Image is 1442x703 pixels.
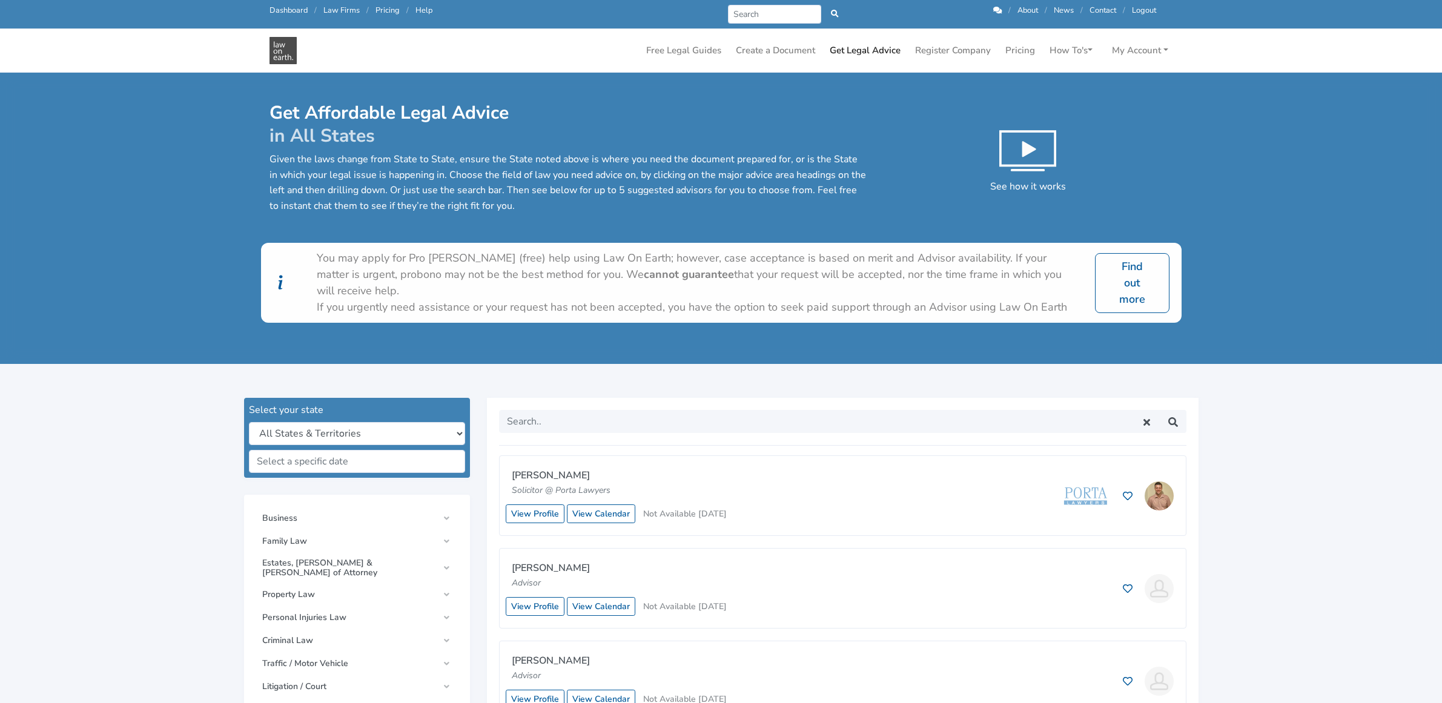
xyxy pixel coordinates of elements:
span: in All States [270,124,375,148]
a: Litigation / Court [256,676,458,698]
a: Get Legal Advice [825,39,905,62]
img: Amanda Gleeson [1145,574,1174,603]
img: Bailey Eustace [1145,481,1174,510]
span: Criminal Law [262,636,438,645]
span: / [1045,5,1047,16]
button: See how it works [976,108,1080,208]
input: Select a specific date [249,450,465,473]
a: News [1054,5,1074,16]
p: [PERSON_NAME] [512,561,724,576]
span: / [406,5,409,16]
p: Given the laws change from State to State, ensure the State noted above is where you need the doc... [270,152,866,214]
button: Not Available [DATE] [638,597,732,616]
a: Criminal Law [256,630,458,652]
p: Advisor [512,669,724,682]
p: [PERSON_NAME] [512,468,724,484]
a: Contact [1090,5,1116,16]
a: View Calendar [567,597,635,616]
span: Traffic / Motor Vehicle [262,659,438,668]
span: / [366,5,369,16]
a: Property Law [256,584,458,606]
a: Create a Document [731,39,820,62]
img: Niti Prakash [1145,667,1174,696]
a: Find out more [1095,253,1169,313]
a: Estates, [PERSON_NAME] & [PERSON_NAME] of Attorney [256,553,458,583]
span: / [1080,5,1083,16]
span: Business [262,513,438,523]
a: View Profile [506,504,564,523]
a: Dashboard [270,5,308,16]
div: You may apply for Pro [PERSON_NAME] (free) help using Law On Earth; however, case acceptance is b... [317,250,1081,299]
span: / [1008,5,1011,16]
a: View Calendar [567,504,635,523]
a: Help [415,5,432,16]
a: About [1017,5,1038,16]
input: Search [728,5,822,24]
div: Select your state [249,403,465,417]
a: Logout [1132,5,1156,16]
p: [PERSON_NAME] [512,653,724,669]
a: Traffic / Motor Vehicle [256,653,458,675]
a: Pricing [1000,39,1040,62]
b: cannot guarantee [644,267,734,282]
img: Get Legal Advice in [270,37,297,64]
a: Law Firms [323,5,360,16]
span: / [314,5,317,16]
span: Estates, [PERSON_NAME] & [PERSON_NAME] of Attorney [262,558,438,578]
input: Search.. [499,410,1134,433]
a: Family Law [256,530,458,552]
div: If you urgently need assistance or your request has not been accepted, you have the option to see... [317,299,1081,315]
a: Business [256,507,458,529]
a: My Account [1107,39,1173,62]
p: Solicitor @ Porta Lawyers [512,484,724,497]
a: How To's [1045,39,1097,62]
span: See how it works [990,180,1066,193]
button: Not Available [DATE] [638,504,732,523]
span: Litigation / Court [262,682,438,691]
span: Personal Injuries Law [262,613,438,622]
span: / [1123,5,1125,16]
a: View Profile [506,597,564,616]
span: Property Law [262,590,438,599]
a: Register Company [910,39,996,62]
span: Family Law [262,536,438,546]
p: Advisor [512,576,724,590]
a: Pricing [375,5,400,16]
a: Personal Injuries Law [256,607,458,629]
h1: Get Affordable Legal Advice [270,102,866,147]
a: Free Legal Guides [641,39,726,62]
img: Porta Lawyers [1060,481,1111,511]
